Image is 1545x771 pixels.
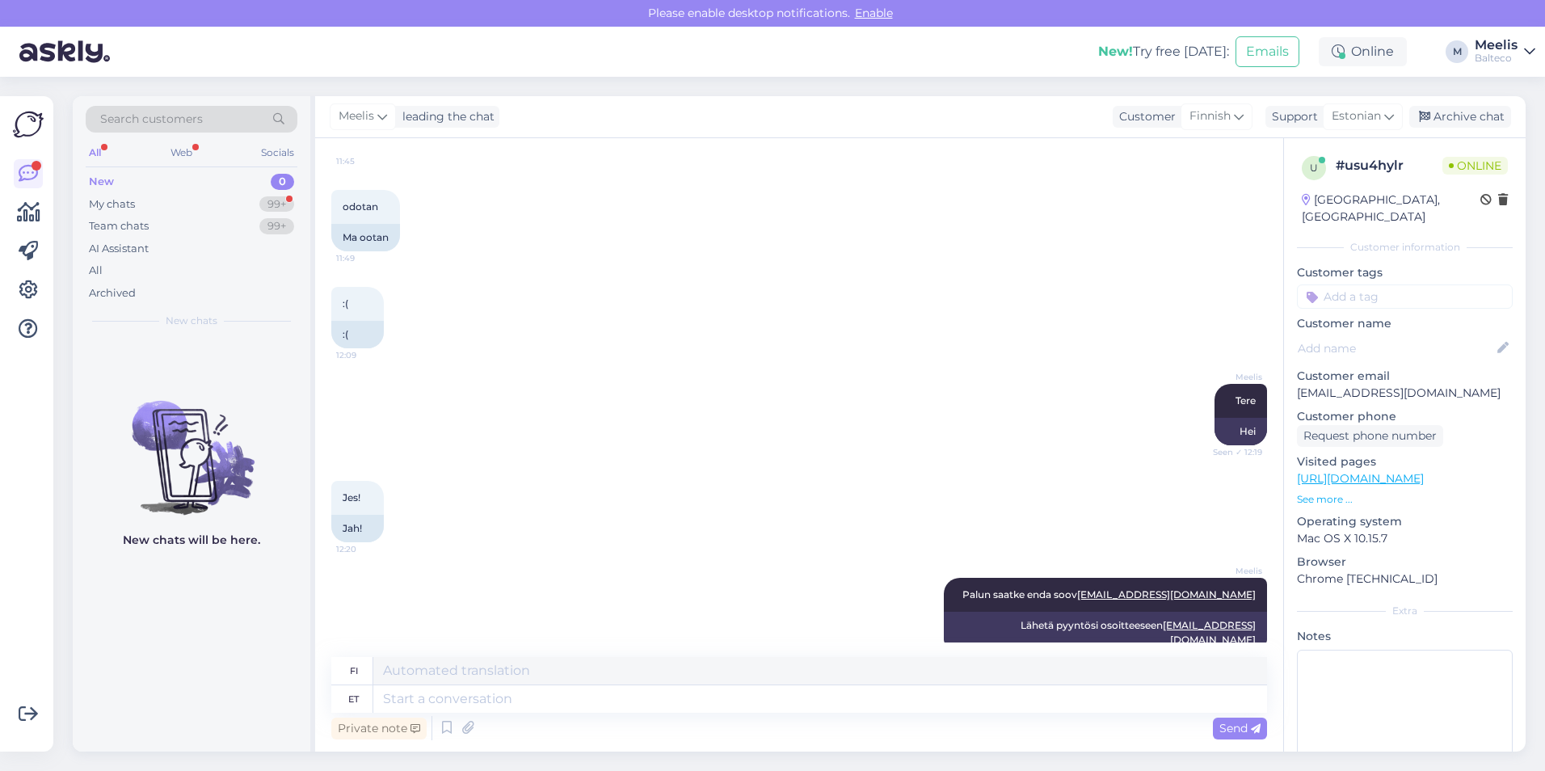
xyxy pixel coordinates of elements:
div: All [89,263,103,279]
div: Private note [331,718,427,739]
div: 0 [271,174,294,190]
div: Hei [1215,418,1267,445]
div: Jah! [331,515,384,542]
button: Emails [1236,36,1299,67]
div: # usu4hylr [1336,156,1442,175]
span: New chats [166,314,217,328]
span: Tere [1236,394,1256,407]
p: Customer name [1297,315,1513,332]
b: New! [1098,44,1133,59]
span: Meelis [1202,565,1262,577]
div: New [89,174,114,190]
div: Lähetä pyyntösi osoitteeseen [944,612,1267,654]
div: My chats [89,196,135,213]
p: Customer tags [1297,264,1513,281]
span: odotan [343,200,378,213]
div: Balteco [1475,52,1518,65]
div: Meelis [1475,39,1518,52]
div: Team chats [89,218,149,234]
p: Chrome [TECHNICAL_ID] [1297,571,1513,588]
span: 11:45 [336,155,397,167]
p: New chats will be here. [123,532,260,549]
span: :( [343,297,348,310]
div: 99+ [259,196,294,213]
div: Customer [1113,108,1176,125]
span: Send [1219,721,1261,735]
p: Notes [1297,628,1513,645]
img: Askly Logo [13,109,44,140]
span: Seen ✓ 12:19 [1202,446,1262,458]
div: Customer information [1297,240,1513,255]
span: Online [1442,157,1508,175]
span: u [1310,162,1318,174]
span: Enable [850,6,898,20]
div: :( [331,321,384,348]
p: Customer email [1297,368,1513,385]
input: Add name [1298,339,1494,357]
div: leading the chat [396,108,495,125]
p: Browser [1297,554,1513,571]
div: Support [1265,108,1318,125]
span: Meelis [1202,371,1262,383]
div: Archived [89,285,136,301]
p: Customer phone [1297,408,1513,425]
p: Operating system [1297,513,1513,530]
div: M [1446,40,1468,63]
input: Add a tag [1297,284,1513,309]
span: 12:09 [336,349,397,361]
div: Web [167,142,196,163]
img: No chats [73,372,310,517]
div: All [86,142,104,163]
span: Finnish [1189,107,1231,125]
div: Socials [258,142,297,163]
div: fi [350,657,358,685]
a: [EMAIL_ADDRESS][DOMAIN_NAME] [1077,588,1256,600]
div: AI Assistant [89,241,149,257]
p: Mac OS X 10.15.7 [1297,530,1513,547]
p: Visited pages [1297,453,1513,470]
p: See more ... [1297,492,1513,507]
div: Request phone number [1297,425,1443,447]
span: Meelis [339,107,374,125]
div: Try free [DATE]: [1098,42,1229,61]
div: et [348,685,359,713]
span: Estonian [1332,107,1381,125]
div: [GEOGRAPHIC_DATA], [GEOGRAPHIC_DATA] [1302,192,1480,225]
a: [EMAIL_ADDRESS][DOMAIN_NAME] [1163,619,1256,646]
div: 99+ [259,218,294,234]
span: Jes! [343,491,360,503]
div: Archive chat [1409,106,1511,128]
div: Ma ootan [331,224,400,251]
p: [EMAIL_ADDRESS][DOMAIN_NAME] [1297,385,1513,402]
span: 11:49 [336,252,397,264]
span: Palun saatke enda soov [962,588,1256,600]
span: 12:20 [336,543,397,555]
a: [URL][DOMAIN_NAME] [1297,471,1424,486]
a: MeelisBalteco [1475,39,1535,65]
div: Extra [1297,604,1513,618]
span: Search customers [100,111,203,128]
div: Online [1319,37,1407,66]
